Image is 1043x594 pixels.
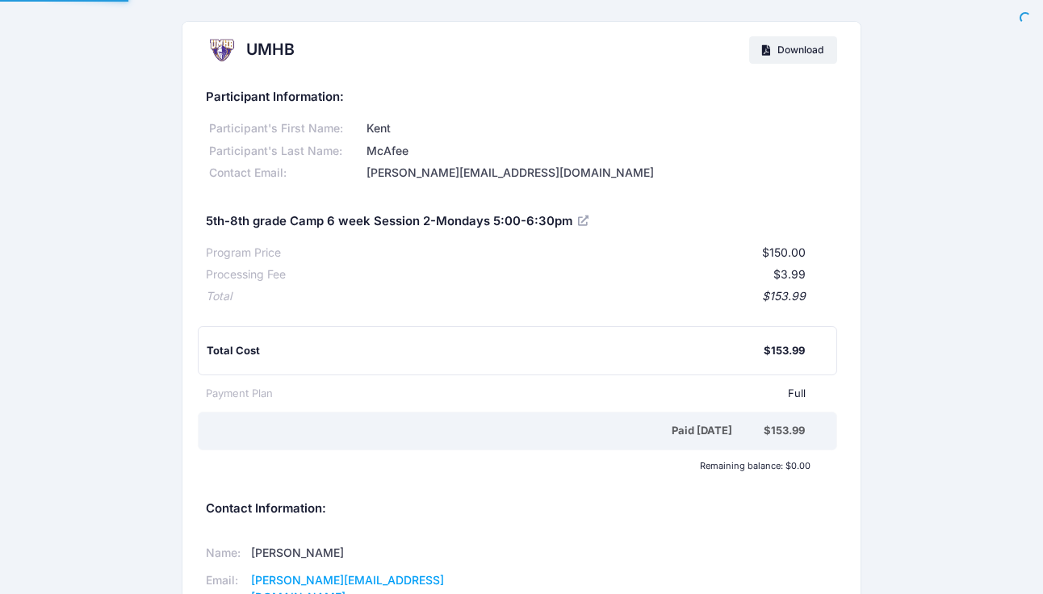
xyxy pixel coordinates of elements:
h5: Contact Information: [206,502,836,517]
td: [PERSON_NAME] [246,540,501,567]
div: Total [206,288,232,305]
div: Kent [364,120,837,137]
div: $3.99 [286,266,805,283]
h5: Participant Information: [206,90,836,105]
div: Program Price [206,245,281,261]
div: $153.99 [232,288,805,305]
div: Participant's Last Name: [206,143,363,160]
div: $153.99 [764,343,805,359]
div: McAfee [364,143,837,160]
div: Participant's First Name: [206,120,363,137]
div: Full [273,386,805,402]
td: Name: [206,540,246,567]
span: Download [777,44,823,56]
div: $153.99 [764,423,805,439]
a: Download [749,36,837,64]
a: View Registration Details [578,213,591,228]
div: Total Cost [207,343,763,359]
div: Paid [DATE] [209,423,763,439]
h5: 5th-8th grade Camp 6 week Session 2-Mondays 5:00-6:30pm [206,215,591,229]
div: Processing Fee [206,266,286,283]
div: [PERSON_NAME][EMAIL_ADDRESS][DOMAIN_NAME] [364,165,837,182]
h2: UMHB [246,40,295,59]
span: $150.00 [762,245,806,259]
div: Contact Email: [206,165,363,182]
div: Payment Plan [206,386,273,402]
div: Remaining balance: $0.00 [199,461,819,471]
